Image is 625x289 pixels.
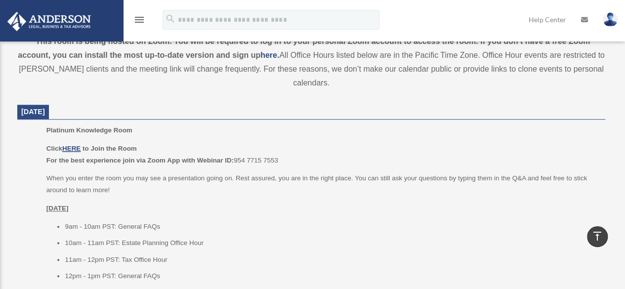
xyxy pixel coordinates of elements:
[165,13,176,24] i: search
[65,221,598,233] li: 9am - 10am PST: General FAQs
[65,270,598,282] li: 12pm - 1pm PST: General FAQs
[277,51,279,59] strong: .
[603,12,618,27] img: User Pic
[133,17,145,26] a: menu
[587,226,608,247] a: vertical_align_top
[46,126,132,134] span: Platinum Knowledge Room
[46,205,69,212] u: [DATE]
[133,14,145,26] i: menu
[46,172,598,196] p: When you enter the room you may see a presentation going on. Rest assured, you are in the right p...
[46,143,598,166] p: 954 7715 7553
[591,230,603,242] i: vertical_align_top
[4,12,94,31] img: Anderson Advisors Platinum Portal
[46,157,234,164] b: For the best experience join via Zoom App with Webinar ID:
[83,145,137,152] b: to Join the Room
[21,108,45,116] span: [DATE]
[65,254,598,266] li: 11am - 12pm PST: Tax Office Hour
[46,145,83,152] b: Click
[260,51,277,59] a: here
[17,35,605,90] div: All Office Hours listed below are in the Pacific Time Zone. Office Hour events are restricted to ...
[62,145,81,152] a: HERE
[65,237,598,249] li: 10am - 11am PST: Estate Planning Office Hour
